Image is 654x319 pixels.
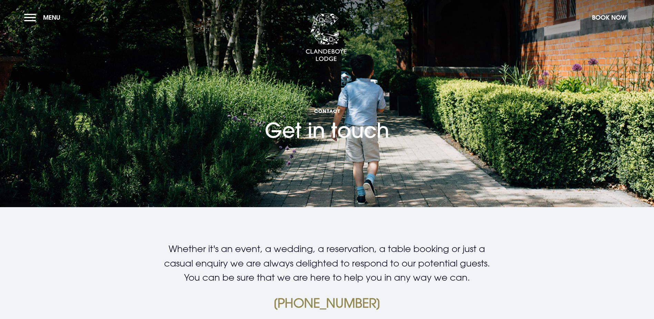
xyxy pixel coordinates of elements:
p: Whether it's an event, a wedding, a reservation, a table booking or just a casual enquiry we are ... [163,242,491,285]
button: Book Now [588,10,630,25]
span: Menu [43,13,60,21]
a: [PHONE_NUMBER] [273,296,381,310]
button: Menu [24,10,64,25]
img: Clandeboye Lodge [305,13,347,62]
span: Contact [265,108,389,114]
h1: Get in touch [265,68,389,142]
